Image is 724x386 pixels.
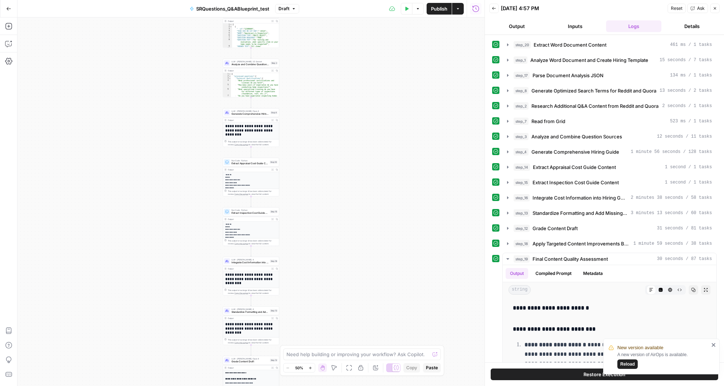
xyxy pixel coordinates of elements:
[228,267,269,270] div: Output
[406,365,417,371] span: Copy
[223,9,279,48] div: Output[ { "__id":"12309604", "TASK_OID_OR_CAT_OID":"-10121", "NAME":"Appraisers & Inspectors", "Q...
[230,23,232,25] span: Toggle code folding, rows 1 through 137
[228,119,269,122] div: Output
[503,222,716,234] button: 31 seconds / 81 tasks
[250,196,252,207] g: Edge from step_14 to step_15
[271,62,278,65] div: Step 3
[503,85,716,96] button: 13 seconds / 2 tasks
[223,25,232,28] div: 2
[687,4,708,13] button: Ask
[228,239,278,245] div: This output is too large & has been abbreviated for review. to view the full content.
[606,20,661,32] button: Logs
[503,39,716,51] button: 461 ms / 1 tasks
[657,133,712,140] span: 12 seconds / 11 tasks
[531,118,565,125] span: Read from Grid
[223,28,232,30] div: 3
[503,54,716,66] button: 15 seconds / 7 tasks
[514,194,530,201] span: step_16
[232,209,269,212] span: Run Code · Python
[531,133,622,140] span: Analyze and Combine Question Sources
[514,56,527,64] span: step_1
[270,359,278,362] div: Step 12
[250,97,252,108] g: Edge from step_3 to step_4
[223,45,232,47] div: 9
[232,63,269,66] span: Analyze and Combine Question Sources
[514,118,529,125] span: step_7
[228,190,278,196] div: This output is too large & has been abbreviated for review. to view the full content.
[403,363,420,373] button: Copy
[223,79,231,84] div: 4
[223,95,231,99] div: 7
[657,256,712,262] span: 30 seconds / 87 tasks
[514,133,529,140] span: step_3
[489,20,545,32] button: Output
[228,366,269,369] div: Output
[579,268,607,279] button: Metadata
[270,161,278,164] div: Step 14
[671,5,683,12] span: Reset
[531,87,656,94] span: Generate Optimized Search Terms for Reddit and Quora
[668,4,686,13] button: Reset
[295,365,303,371] span: 50%
[665,179,712,186] span: 1 second / 1 tasks
[232,162,269,165] span: Extract Appraisal Cost Guide Content
[423,363,441,373] button: Paste
[228,69,269,72] div: Output
[503,207,716,219] button: 3 minutes 13 seconds / 60 tasks
[617,344,663,351] span: New version available
[617,351,709,369] div: A new version of AirOps is available.
[620,361,635,367] span: Reload
[503,70,716,81] button: 134 ms / 1 tasks
[232,110,269,113] span: LLM · [PERSON_NAME] Opus 4
[229,75,231,77] span: Toggle code folding, rows 2 through 31
[530,56,648,64] span: Analyze Word Document and Create Hiring Template
[223,39,232,45] div: 8
[531,102,658,110] span: Research Additional Q&A Content from Reddit and Quora
[228,317,269,320] div: Output
[503,238,716,249] button: 1 minute 59 seconds / 38 tasks
[531,148,619,155] span: Generate Comprehensive Hiring Guide
[514,255,530,263] span: step_19
[223,257,279,295] div: LLM · [PERSON_NAME] 4Integrate Cost Information into Hiring GuideStep 16Output**** **** **** ****...
[250,48,252,58] g: Edge from step_7 to step_3
[431,5,447,12] span: Publish
[506,268,528,279] button: Output
[533,255,608,263] span: Final Content Quality Assessment
[278,5,289,12] span: Draft
[250,345,252,355] g: Edge from step_13 to step_12
[229,73,231,75] span: Toggle code folding, rows 1 through 70
[223,30,232,32] div: 4
[514,72,530,79] span: step_17
[583,371,625,378] span: Restore Execution
[426,365,438,371] span: Paste
[196,5,269,12] span: SRQuestions_Q&ABlueprint_test
[275,4,299,13] button: Draft
[234,143,248,146] span: Copy the output
[503,131,716,142] button: 12 seconds / 11 tasks
[250,147,252,157] g: Edge from step_4 to step_14
[514,102,529,110] span: step_2
[270,260,278,263] div: Step 16
[631,210,712,216] span: 3 minutes 13 seconds / 60 tasks
[631,149,712,155] span: 1 minute 56 seconds / 128 tasks
[711,342,716,348] button: close
[232,357,269,360] span: LLM · [PERSON_NAME] Opus 4
[232,258,269,261] span: LLM · [PERSON_NAME] 4
[223,77,231,79] div: 3
[232,112,269,116] span: Generate Comprehensive Hiring Guide
[223,306,279,345] div: LLM · [PERSON_NAME] 4Standardize Formatting and Add Missing ElementsStep 13Output**** **** **** *...
[665,164,712,170] span: 1 second / 1 tasks
[223,75,231,77] div: 2
[491,369,718,380] button: Restore Execution
[234,292,248,294] span: Copy the output
[232,60,269,63] span: LLM · [PERSON_NAME] 3.5 Sonnet
[533,164,616,171] span: Extract Appraisal Cost Guide Content
[223,47,232,50] div: 10
[270,210,278,213] div: Step 15
[633,240,712,247] span: 1 minute 59 seconds / 38 tasks
[670,72,712,79] span: 134 ms / 1 tasks
[234,243,248,245] span: Copy the output
[660,87,712,94] span: 13 seconds / 2 tasks
[533,194,628,201] span: Integrate Cost Information into Hiring Guide
[657,225,712,232] span: 31 seconds / 81 tasks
